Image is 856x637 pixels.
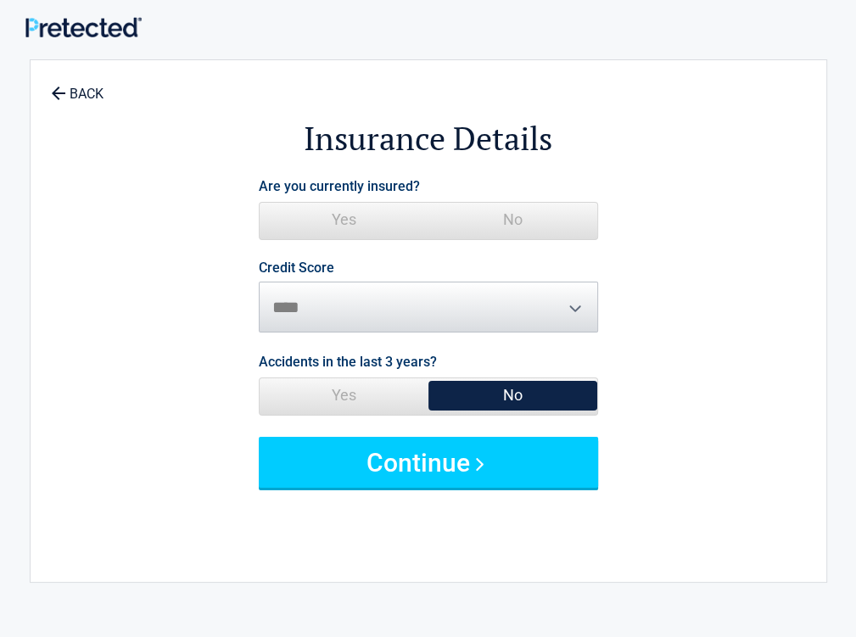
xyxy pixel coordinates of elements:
[48,71,107,101] a: BACK
[259,437,598,488] button: Continue
[428,378,597,412] span: No
[124,117,733,160] h2: Insurance Details
[25,17,142,38] img: Main Logo
[260,378,428,412] span: Yes
[259,261,334,275] label: Credit Score
[259,350,437,373] label: Accidents in the last 3 years?
[428,203,597,237] span: No
[259,175,420,198] label: Are you currently insured?
[260,203,428,237] span: Yes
